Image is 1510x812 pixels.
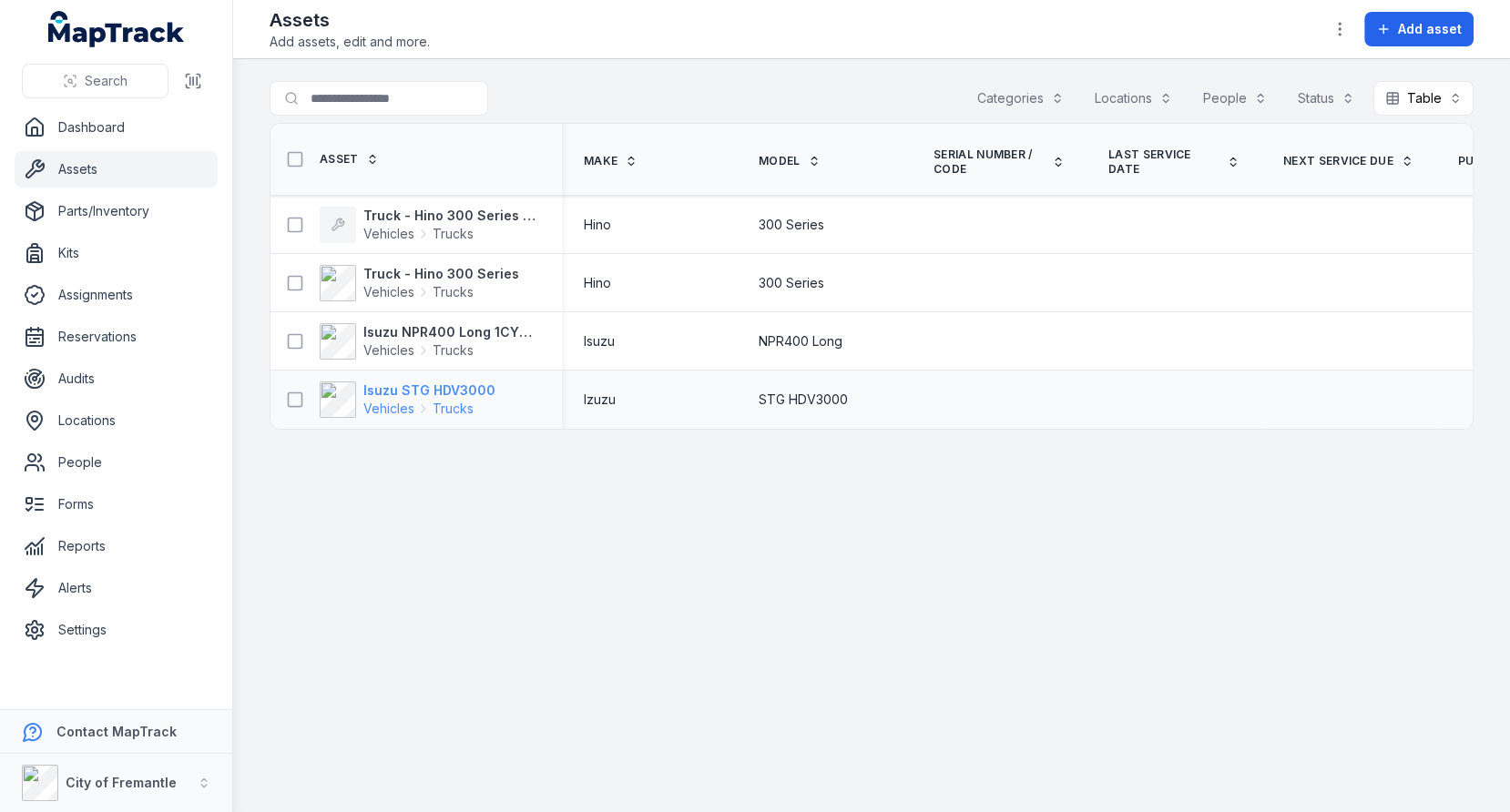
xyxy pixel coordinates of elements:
[433,225,474,243] span: Trucks
[1283,154,1393,168] span: Next Service Due
[15,109,218,146] a: Dashboard
[759,216,824,234] span: 300 Series
[759,332,842,350] span: NPR400 Long
[433,283,474,301] span: Trucks
[1364,12,1474,46] button: Add asset
[363,341,414,360] span: Vehicles
[584,154,638,168] a: Make
[965,81,1076,116] button: Categories
[15,612,218,648] a: Settings
[363,381,495,400] strong: Isuzu STG HDV3000
[15,528,218,564] a: Reports
[15,444,218,481] a: People
[320,323,540,360] a: Isuzu NPR400 Long 1CYD773VehiclesTrucks
[48,11,185,47] a: MapTrack
[584,332,615,350] span: Isuzu
[56,724,177,739] strong: Contact MapTrack
[934,147,1045,177] span: Serial Number / Code
[1398,20,1462,38] span: Add asset
[363,400,414,418] span: Vehicles
[1191,81,1279,116] button: People
[15,193,218,229] a: Parts/Inventory
[66,775,177,790] strong: City of Fremantle
[15,486,218,523] a: Forms
[584,274,611,292] span: Hino
[584,216,611,234] span: Hino
[759,154,821,168] a: Model
[320,152,359,167] span: Asset
[759,154,801,168] span: Model
[584,391,616,409] span: Izuzu
[270,33,430,51] span: Add assets, edit and more.
[1373,81,1474,116] button: Table
[270,7,430,33] h2: Assets
[363,207,540,225] strong: Truck - Hino 300 Series 1GIR988
[1108,147,1219,177] span: Last service date
[22,64,168,98] button: Search
[15,235,218,271] a: Kits
[15,277,218,313] a: Assignments
[320,381,495,418] a: Isuzu STG HDV3000VehiclesTrucks
[15,151,218,188] a: Assets
[934,147,1065,177] a: Serial Number / Code
[15,319,218,355] a: Reservations
[1108,147,1240,177] a: Last service date
[363,283,414,301] span: Vehicles
[433,341,474,360] span: Trucks
[1286,81,1366,116] button: Status
[1083,81,1184,116] button: Locations
[759,274,824,292] span: 300 Series
[15,360,218,397] a: Audits
[1283,154,1413,168] a: Next Service Due
[363,323,540,341] strong: Isuzu NPR400 Long 1CYD773
[584,154,617,168] span: Make
[363,265,519,283] strong: Truck - Hino 300 Series
[320,207,540,243] a: Truck - Hino 300 Series 1GIR988VehiclesTrucks
[15,402,218,439] a: Locations
[15,570,218,606] a: Alerts
[759,391,848,409] span: STG HDV3000
[85,72,128,90] span: Search
[320,265,519,301] a: Truck - Hino 300 SeriesVehiclesTrucks
[363,225,414,243] span: Vehicles
[433,400,474,418] span: Trucks
[320,152,379,167] a: Asset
